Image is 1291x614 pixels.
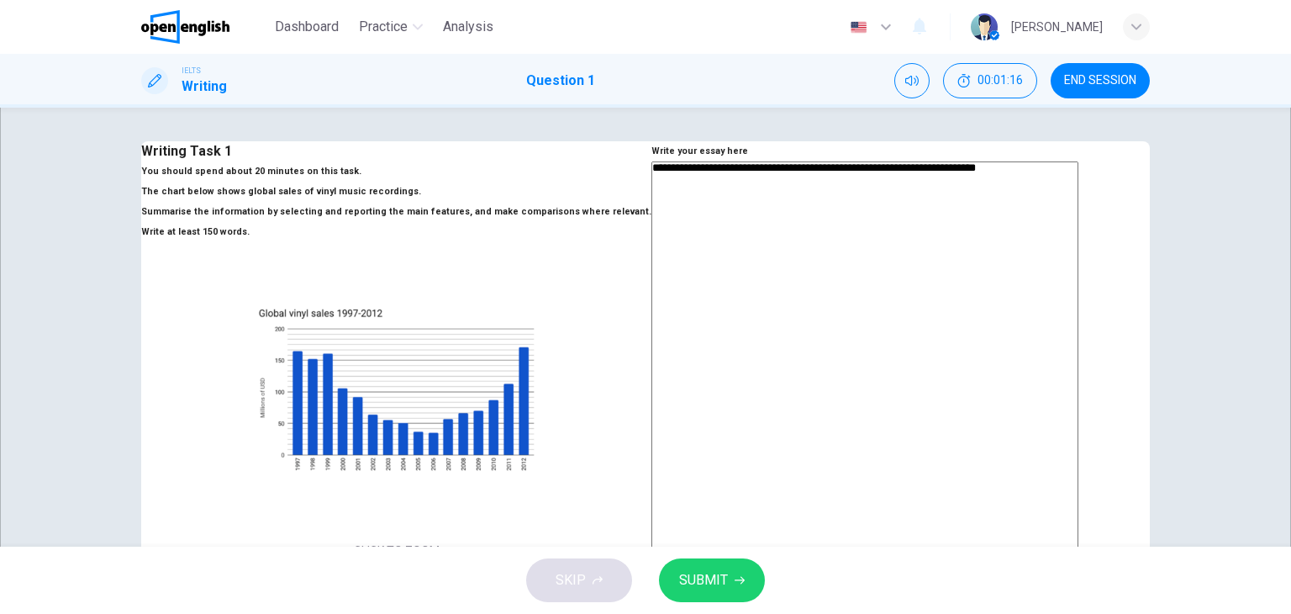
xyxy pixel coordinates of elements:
[141,161,651,182] h6: You should spend about 20 minutes on this task.
[141,202,651,222] h6: Summarise the information by selecting and reporting the main features, and make comparisons wher...
[352,12,429,42] button: Practice
[141,10,229,44] img: OpenEnglish logo
[943,63,1037,98] button: 00:01:16
[275,17,339,37] span: Dashboard
[943,63,1037,98] div: Hide
[1064,74,1136,87] span: END SESSION
[141,141,651,161] h4: Writing Task 1
[182,65,201,77] span: IELTS
[141,226,250,237] strong: Write at least 150 words.
[659,558,765,602] button: SUBMIT
[894,63,930,98] div: Mute
[141,182,651,202] h6: The chart below shows global sales of vinyl music recordings.
[182,77,227,97] h1: Writing
[526,71,595,91] h1: Question 1
[651,141,1078,161] h6: Write your essay here
[436,12,500,42] button: Analysis
[359,17,408,37] span: Practice
[679,569,728,592] span: SUBMIT
[1051,63,1150,98] button: END SESSION
[971,13,998,40] img: Profile picture
[1011,17,1103,37] div: [PERSON_NAME]
[141,10,268,44] a: OpenEnglish logo
[268,12,345,42] button: Dashboard
[977,74,1023,87] span: 00:01:16
[848,21,869,34] img: en
[443,17,493,37] span: Analysis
